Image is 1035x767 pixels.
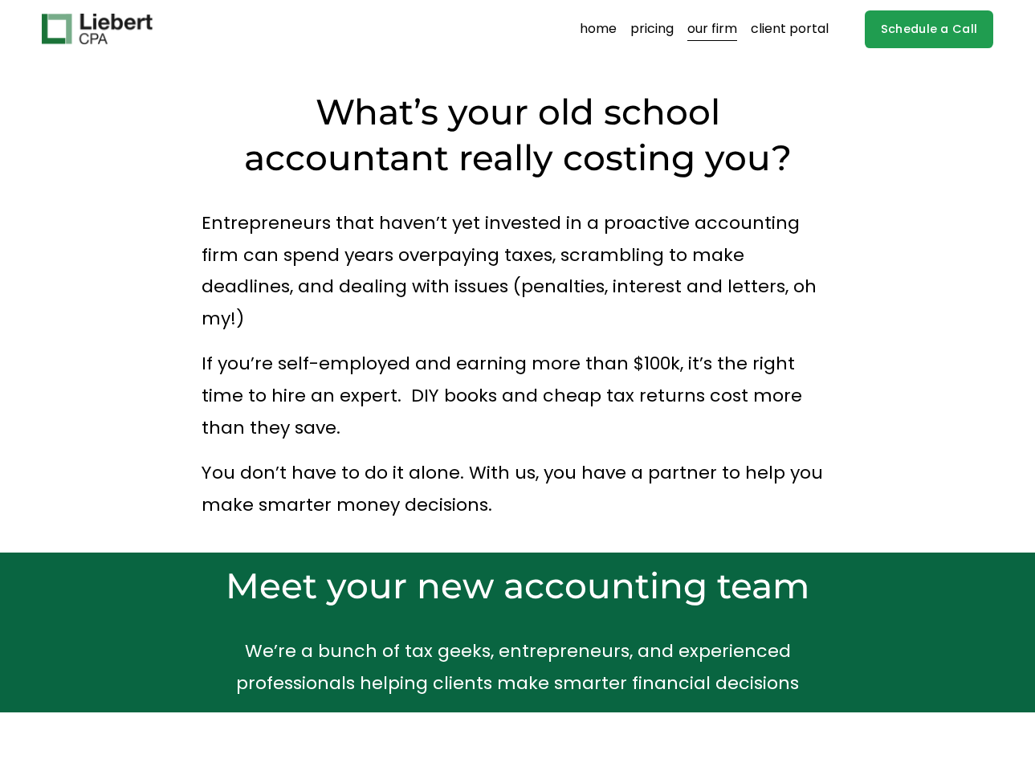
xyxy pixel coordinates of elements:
a: client portal [751,16,829,42]
p: Entrepreneurs that haven’t yet invested in a proactive accounting firm can spend years overpaying... [202,207,833,336]
p: If you’re self-employed and earning more than $100k, it’s the right time to hire an expert. DIY b... [202,348,833,444]
p: We’re a bunch of tax geeks, entrepreneurs, and experienced professionals helping clients make sma... [202,635,833,700]
h2: Meet your new accounting team [202,564,833,610]
a: Schedule a Call [865,10,994,48]
a: home [580,16,617,42]
img: Liebert CPA [42,14,153,44]
p: You don’t have to do it alone. With us, you have a partner to help you make smarter money decisions. [202,457,833,521]
a: our firm [687,16,737,42]
h2: What’s your old school accountant really costing you? [242,90,793,182]
a: pricing [630,16,674,42]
